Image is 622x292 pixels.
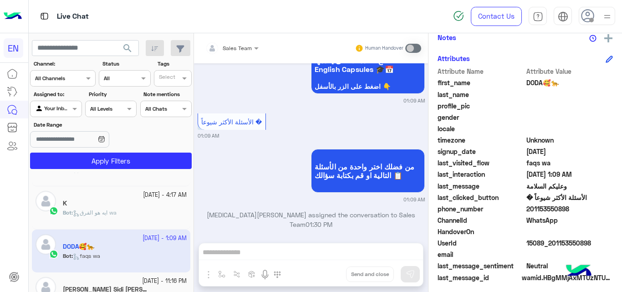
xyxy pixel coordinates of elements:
img: add [604,34,612,42]
span: null [526,124,613,133]
img: Logo [4,7,22,26]
p: [MEDICAL_DATA][PERSON_NAME] assigned the conversation to Sales Team [198,210,425,230]
h6: Attributes [438,54,470,62]
span: ChannelId [438,215,525,225]
small: 01:09 AM [403,196,425,203]
span: من فضلك اختر واحدة من الأسئلة التالية او قم بكتابة سؤالك 📋 [315,162,421,179]
label: Channel: [34,60,95,68]
span: 201153550898 [526,204,613,214]
label: Tags [158,60,191,68]
span: HandoverOn [438,227,525,236]
img: defaultAdmin.png [36,191,56,211]
img: hulul-logo.png [563,256,595,287]
span: 2 [526,215,613,225]
img: WhatsApp [49,206,58,215]
span: الأسئلة الأكثر شيوعاً � [526,193,613,202]
span: وعليكم السلامة [526,181,613,191]
span: اضغط على الزر بالأسفل 👇 [315,83,421,90]
span: locale [438,124,525,133]
span: Unknown [526,135,613,145]
span: search [122,43,133,54]
img: tab [533,11,543,22]
span: null [526,113,613,122]
b: : [63,166,73,173]
span: Attribute Name [438,67,525,76]
span: last_message [438,181,525,191]
span: last_clicked_button [438,193,525,202]
button: search [117,40,139,60]
label: Status [102,60,149,68]
span: wamid.HBgMMjAxMTUzNTUwODk4FQIAEhgUM0ExMjdGMEE0M0YwN0EzMEU5ODEA [522,273,613,282]
p: Live Chat [57,10,89,23]
label: Assigned to: [34,90,81,98]
span: Bot [63,166,71,173]
span: gender [438,113,525,122]
label: Priority [89,90,136,98]
span: الأسئلة الأكثر شيوعاً � [201,118,262,126]
h5: K [63,200,67,207]
span: null [526,250,613,259]
a: Contact Us [471,7,522,26]
span: Attribute Value [526,67,613,76]
small: [DATE] - 11:16 PM [142,277,187,286]
span: signup_date [438,147,525,156]
span: UserId [438,238,525,248]
span: Bot [63,209,71,216]
small: Human Handover [365,45,403,52]
span: null [526,227,613,236]
span: 2025-10-13T22:09:12.574Z [526,169,613,179]
span: last_message_id [438,273,520,282]
label: Date Range [34,121,136,129]
img: profile [602,11,613,22]
span: last_visited_flow [438,158,525,168]
span: 2025-09-08T16:33:15.312Z [526,147,613,156]
span: DODA🥰🐆 [526,78,613,87]
h6: Notes [438,33,456,41]
img: tab [558,11,568,22]
span: timezone [438,135,525,145]
div: EN [4,38,23,58]
span: 0 [526,261,613,271]
span: لتصفح الخدمات التى يقدمها English Capsules 🎓📅 [315,56,421,73]
span: last_message_sentiment [438,261,525,271]
span: phone_number [438,204,525,214]
span: Sales Team [223,45,252,51]
img: tab [39,10,50,22]
small: 01:09 AM [403,97,425,104]
span: last_name [438,90,525,99]
img: notes [589,35,597,42]
small: [DATE] - 4:17 AM [143,191,187,200]
span: conversation english wa [73,166,142,173]
small: 01:09 AM [198,132,219,139]
span: last_interaction [438,169,525,179]
img: spinner [453,10,464,21]
label: Note mentions [143,90,190,98]
span: 15089_201153550898 [526,238,613,248]
button: Apply Filters [30,153,192,169]
span: first_name [438,78,525,87]
span: profile_pic [438,101,525,111]
a: tab [529,7,547,26]
span: ايه هو الفرق wa [73,209,117,216]
span: 01:30 PM [306,220,332,228]
button: Send and close [346,266,394,282]
b: : [63,209,73,216]
span: email [438,250,525,259]
span: faqs wa [526,158,613,168]
div: Select [158,73,175,83]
